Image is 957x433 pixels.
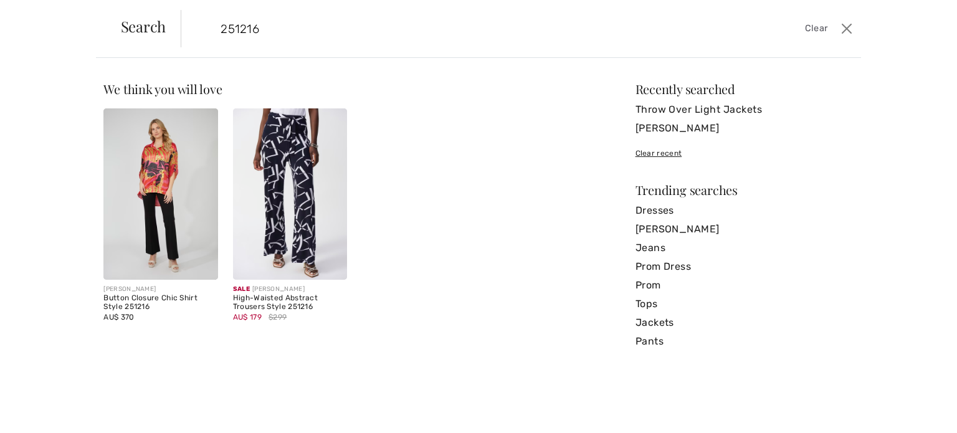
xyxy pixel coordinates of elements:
div: [PERSON_NAME] [103,285,217,294]
img: High-Waisted Abstract Trousers Style 251216. Midnight Blue/Vanilla [233,108,347,280]
a: Pants [636,332,854,351]
img: Button Closure Chic Shirt Style 251216. Pink/red [103,108,217,280]
span: $299 [269,312,287,323]
a: Dresses [636,201,854,220]
a: Tops [636,295,854,313]
a: Throw Over Light Jackets [636,100,854,119]
span: Clear [805,22,828,36]
a: Prom [636,276,854,295]
a: [PERSON_NAME] [636,119,854,138]
span: AU$ 179 [233,313,262,321]
div: Button Closure Chic Shirt Style 251216 [103,294,217,312]
span: We think you will love [103,80,222,97]
div: Trending searches [636,184,854,196]
a: [PERSON_NAME] [636,220,854,239]
a: Jeans [636,239,854,257]
button: Close [837,19,856,39]
div: Clear recent [636,148,854,159]
div: High-Waisted Abstract Trousers Style 251216 [233,294,347,312]
span: AU$ 370 [103,313,134,321]
span: Sale [233,285,250,293]
div: Recently searched [636,83,854,95]
span: Help [28,9,54,20]
a: Jackets [636,313,854,332]
input: TYPE TO SEARCH [211,10,681,47]
span: Search [121,19,166,34]
div: [PERSON_NAME] [233,285,347,294]
a: Prom Dress [636,257,854,276]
